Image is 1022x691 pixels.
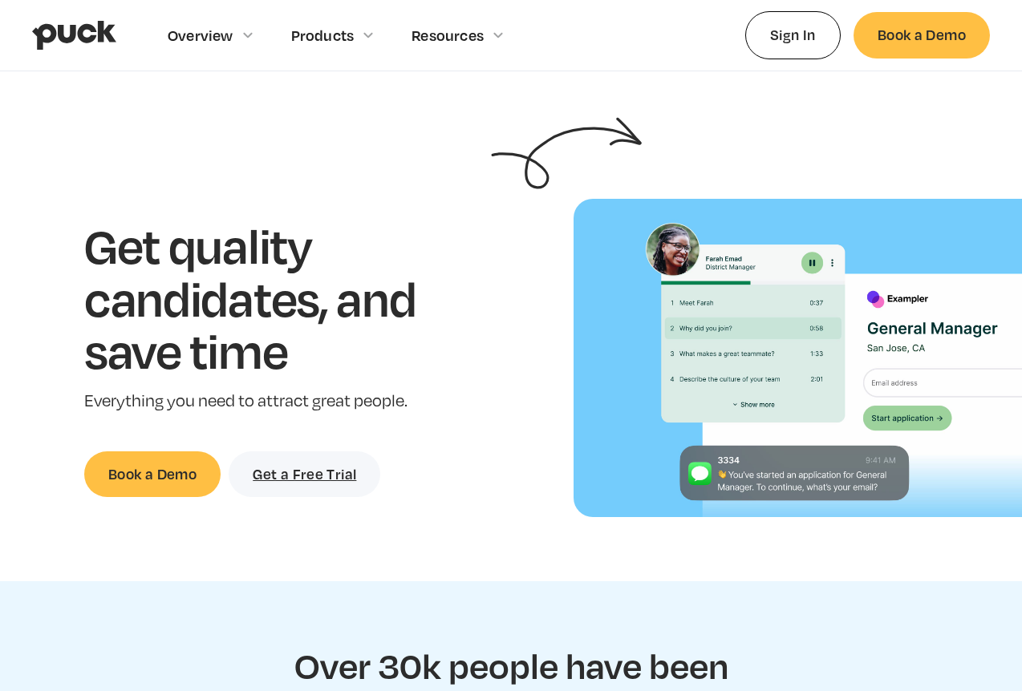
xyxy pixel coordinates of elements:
h1: Get quality candidates, and save time [84,219,465,377]
a: Sign In [745,11,841,59]
p: Everything you need to attract great people. [84,390,465,413]
div: Products [291,26,355,44]
div: Overview [168,26,233,44]
div: Resources [412,26,484,44]
a: Get a Free Trial [229,451,380,497]
a: Book a Demo [854,12,990,58]
a: Book a Demo [84,451,221,497]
